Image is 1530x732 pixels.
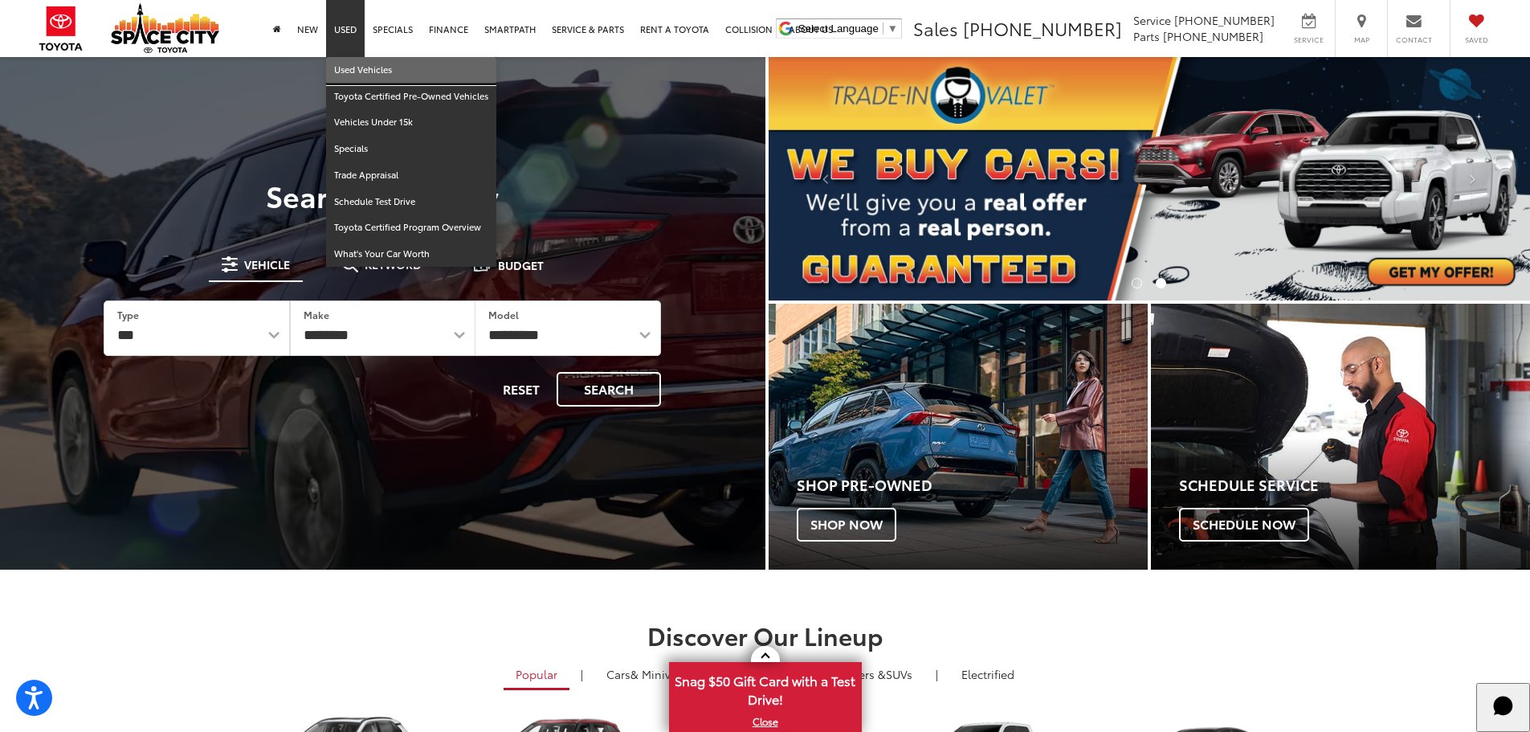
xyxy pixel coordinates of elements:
span: Schedule Now [1179,508,1309,542]
button: Click to view previous picture. [769,89,883,268]
a: Electrified [949,660,1026,688]
a: Vehicles Under 15k [326,109,496,136]
div: Toyota [769,304,1148,570]
a: Schedule Test Drive [326,189,496,215]
li: | [577,666,587,682]
a: What's Your Car Worth [326,241,496,267]
li: Go to slide number 2. [1156,278,1166,288]
span: Saved [1459,35,1494,45]
span: Keyword [365,259,422,270]
div: Toyota [1151,304,1530,570]
span: ▼ [887,22,898,35]
span: Map [1344,35,1379,45]
h3: Search Inventory [67,179,698,211]
li: Go to slide number 1. [1132,278,1142,288]
span: Service [1133,12,1171,28]
span: ​ [883,22,883,35]
button: Reset [489,372,553,407]
svg: Start Chat [1483,685,1524,727]
span: Shop Now [797,508,896,542]
a: Schedule Service Schedule Now [1151,304,1530,570]
img: Space City Toyota [111,3,219,53]
label: Make [304,308,329,321]
a: Trade Appraisal [326,162,496,189]
a: Used Vehicles [326,57,496,84]
span: [PHONE_NUMBER] [1174,12,1275,28]
a: SUVs [803,660,924,688]
span: Contact [1396,35,1432,45]
span: Sales [913,15,958,41]
h2: Discover Our Lineup [199,622,1332,648]
a: Popular [504,660,569,690]
a: Shop Pre-Owned Shop Now [769,304,1148,570]
a: Cars [594,660,696,688]
span: Select Language [798,22,879,35]
a: Select Language​ [798,22,898,35]
span: Budget [498,260,544,271]
button: Search [557,372,661,407]
button: Click to view next picture. [1416,89,1530,268]
span: Service [1291,35,1327,45]
a: Toyota Certified Pre-Owned Vehicles [326,84,496,110]
label: Model [488,308,519,321]
li: | [932,666,942,682]
h4: Schedule Service [1179,477,1530,493]
h4: Shop Pre-Owned [797,477,1148,493]
span: [PHONE_NUMBER] [1163,28,1263,44]
a: Toyota Certified Program Overview [326,215,496,241]
span: Parts [1133,28,1160,44]
span: [PHONE_NUMBER] [963,15,1122,41]
label: Type [117,308,139,321]
span: Snag $50 Gift Card with a Test Drive! [671,664,860,713]
span: & Minivan [630,666,684,682]
a: Specials [326,136,496,162]
span: Vehicle [244,259,290,270]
